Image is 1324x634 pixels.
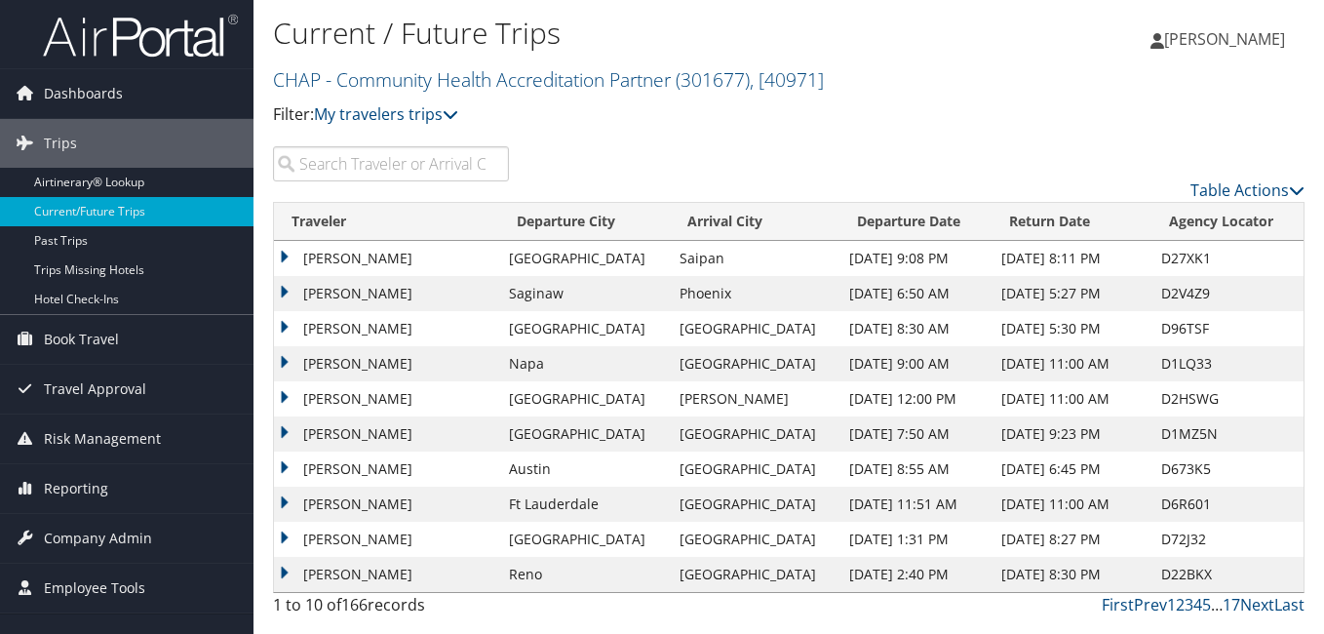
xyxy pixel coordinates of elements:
[274,311,499,346] td: [PERSON_NAME]
[992,557,1151,592] td: [DATE] 8:30 PM
[670,381,840,416] td: [PERSON_NAME]
[839,241,991,276] td: [DATE] 9:08 PM
[670,522,840,557] td: [GEOGRAPHIC_DATA]
[992,346,1151,381] td: [DATE] 11:00 AM
[839,276,991,311] td: [DATE] 6:50 AM
[273,146,509,181] input: Search Traveler or Arrival City
[839,203,991,241] th: Departure Date: activate to sort column descending
[1151,311,1304,346] td: D96TSF
[1193,594,1202,615] a: 4
[1150,10,1305,68] a: [PERSON_NAME]
[1176,594,1185,615] a: 2
[499,416,670,452] td: [GEOGRAPHIC_DATA]
[1151,522,1304,557] td: D72J32
[1202,594,1211,615] a: 5
[1223,594,1240,615] a: 17
[1134,594,1167,615] a: Prev
[1151,346,1304,381] td: D1LQ33
[1151,203,1304,241] th: Agency Locator: activate to sort column ascending
[992,241,1151,276] td: [DATE] 8:11 PM
[274,381,499,416] td: [PERSON_NAME]
[44,365,146,414] span: Travel Approval
[670,311,840,346] td: [GEOGRAPHIC_DATA]
[1151,381,1304,416] td: D2HSWG
[839,311,991,346] td: [DATE] 8:30 AM
[499,522,670,557] td: [GEOGRAPHIC_DATA]
[499,311,670,346] td: [GEOGRAPHIC_DATA]
[274,276,499,311] td: [PERSON_NAME]
[1211,594,1223,615] span: …
[670,416,840,452] td: [GEOGRAPHIC_DATA]
[839,381,991,416] td: [DATE] 12:00 PM
[992,487,1151,522] td: [DATE] 11:00 AM
[670,203,840,241] th: Arrival City: activate to sort column ascending
[499,203,670,241] th: Departure City: activate to sort column ascending
[274,346,499,381] td: [PERSON_NAME]
[1274,594,1305,615] a: Last
[1102,594,1134,615] a: First
[992,203,1151,241] th: Return Date: activate to sort column ascending
[44,315,119,364] span: Book Travel
[274,416,499,452] td: [PERSON_NAME]
[670,487,840,522] td: [GEOGRAPHIC_DATA]
[499,452,670,487] td: Austin
[750,66,824,93] span: , [ 40971 ]
[1151,416,1304,452] td: D1MZ5N
[670,557,840,592] td: [GEOGRAPHIC_DATA]
[670,346,840,381] td: [GEOGRAPHIC_DATA]
[274,522,499,557] td: [PERSON_NAME]
[274,557,499,592] td: [PERSON_NAME]
[670,276,840,311] td: Phoenix
[273,13,960,54] h1: Current / Future Trips
[44,564,145,613] span: Employee Tools
[992,452,1151,487] td: [DATE] 6:45 PM
[670,241,840,276] td: Saipan
[1164,28,1285,50] span: [PERSON_NAME]
[499,276,670,311] td: Saginaw
[44,514,152,563] span: Company Admin
[44,119,77,168] span: Trips
[499,381,670,416] td: [GEOGRAPHIC_DATA]
[992,311,1151,346] td: [DATE] 5:30 PM
[499,241,670,276] td: [GEOGRAPHIC_DATA]
[273,66,824,93] a: CHAP - Community Health Accreditation Partner
[1151,487,1304,522] td: D6R601
[1185,594,1193,615] a: 3
[992,276,1151,311] td: [DATE] 5:27 PM
[992,416,1151,452] td: [DATE] 9:23 PM
[992,522,1151,557] td: [DATE] 8:27 PM
[1240,594,1274,615] a: Next
[1151,452,1304,487] td: D673K5
[670,452,840,487] td: [GEOGRAPHIC_DATA]
[1167,594,1176,615] a: 1
[499,487,670,522] td: Ft Lauderdale
[839,522,991,557] td: [DATE] 1:31 PM
[676,66,750,93] span: ( 301677 )
[499,346,670,381] td: Napa
[274,203,499,241] th: Traveler: activate to sort column ascending
[499,557,670,592] td: Reno
[44,69,123,118] span: Dashboards
[839,346,991,381] td: [DATE] 9:00 AM
[273,102,960,128] p: Filter:
[839,557,991,592] td: [DATE] 2:40 PM
[1151,276,1304,311] td: D2V4Z9
[839,452,991,487] td: [DATE] 8:55 AM
[274,452,499,487] td: [PERSON_NAME]
[314,103,458,125] a: My travelers trips
[274,487,499,522] td: [PERSON_NAME]
[273,593,509,626] div: 1 to 10 of records
[992,381,1151,416] td: [DATE] 11:00 AM
[1151,557,1304,592] td: D22BKX
[341,594,368,615] span: 166
[44,464,108,513] span: Reporting
[839,487,991,522] td: [DATE] 11:51 AM
[1151,241,1304,276] td: D27XK1
[1190,179,1305,201] a: Table Actions
[839,416,991,452] td: [DATE] 7:50 AM
[43,13,238,59] img: airportal-logo.png
[44,415,161,463] span: Risk Management
[274,241,499,276] td: [PERSON_NAME]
